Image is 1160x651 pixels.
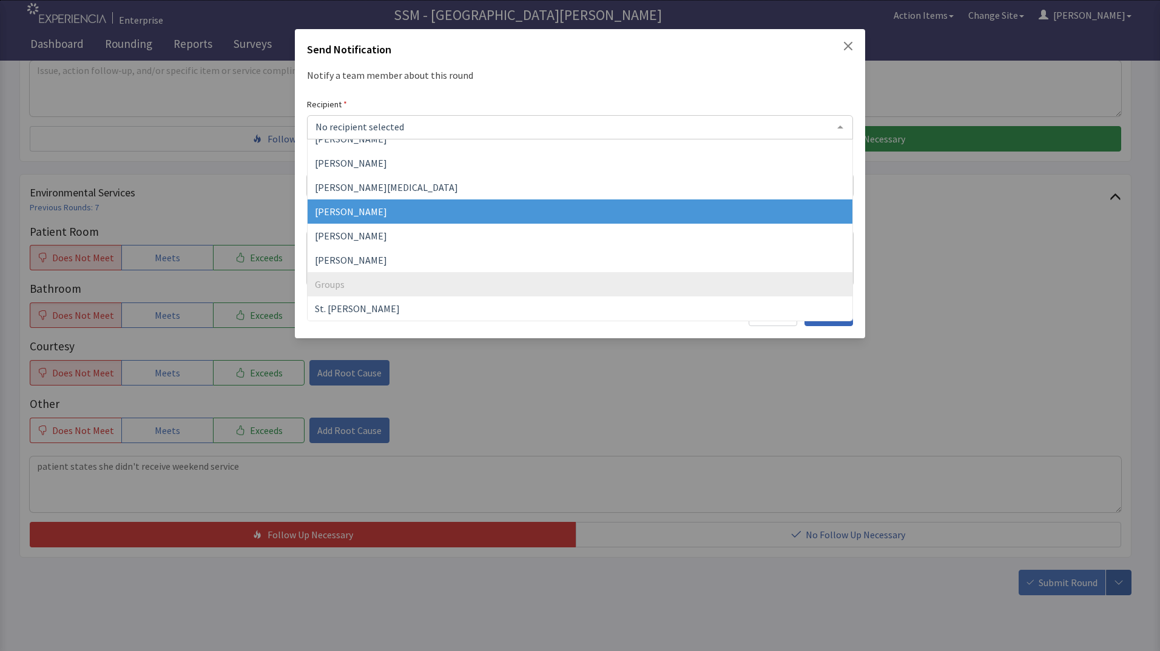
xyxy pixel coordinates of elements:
button: Close [843,41,853,51]
span: [PERSON_NAME] [315,230,387,242]
input: No recipient selected [312,121,828,133]
span: [PERSON_NAME][MEDICAL_DATA] [315,181,458,193]
span: [PERSON_NAME] [315,205,387,218]
span: [PERSON_NAME] [315,254,387,266]
div: Notify a team member about this round [307,68,853,82]
span: [PERSON_NAME] [315,157,387,169]
span: St. [PERSON_NAME] [315,302,400,315]
h2: Send Notification [307,41,391,63]
label: Recipient [307,97,853,112]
